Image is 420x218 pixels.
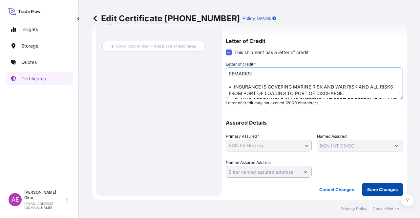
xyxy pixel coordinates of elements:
p: [EMAIL_ADDRESS][DOMAIN_NAME] [24,202,65,209]
button: Cancel Changes [314,183,359,196]
label: Named Assured Address [226,159,271,166]
button: Show suggestions [300,166,311,178]
p: Save Changes [367,186,398,193]
button: BGN Int Holding [226,140,312,151]
p: Policy Details [242,15,271,22]
label: Named Assured [317,133,346,140]
input: Assured Name [317,140,391,151]
span: BGN Int Holding [229,142,263,149]
p: [PERSON_NAME] Okur [24,190,65,200]
input: Named Assured Address [226,166,300,178]
p: Certificates [21,75,46,82]
span: Primary Assured [226,133,260,140]
a: Cookie Notice [373,206,399,211]
p: Insights [21,26,38,33]
p: Storage [21,43,38,49]
a: Privacy Policy [341,206,367,211]
a: Storage [6,39,73,52]
a: Quotes [6,56,73,69]
p: Assured Details [226,120,403,125]
a: Insights [6,23,73,36]
button: Cover port to door - Add place of discharge [102,41,204,51]
p: Cancel Changes [319,186,354,193]
label: Letter of credit [226,61,256,68]
p: Letter of credit may not exceed 12000 characters [226,100,403,106]
a: Certificates [6,72,73,85]
span: AE [11,196,19,203]
p: Letter of Credit [226,38,403,44]
span: This shipment has a letter of credit [234,49,309,56]
p: Edit Certificate [PHONE_NUMBER] [92,13,240,24]
p: Quotes [21,59,37,66]
button: Show suggestions [391,140,403,151]
button: Save Changes [362,183,403,196]
span: Cover port to door - Add place of discharge [116,43,196,50]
